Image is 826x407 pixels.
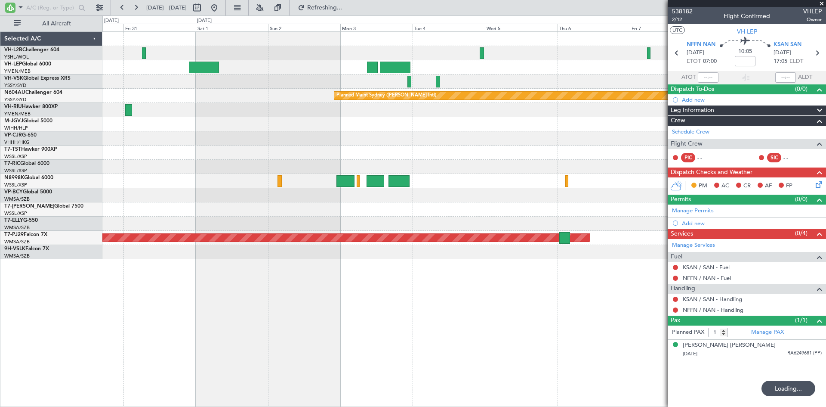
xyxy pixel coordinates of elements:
div: Mon 3 [340,24,413,31]
span: T7-TST [4,147,21,152]
span: Handling [671,284,695,294]
div: [PERSON_NAME] [PERSON_NAME] [683,341,776,350]
button: All Aircraft [9,17,93,31]
input: A/C (Reg. or Type) [26,1,76,14]
a: YSSY/SYD [4,96,26,103]
a: YMEN/MEB [4,111,31,117]
a: KSAN / SAN - Handling [683,295,742,303]
span: Flight Crew [671,139,703,149]
span: Permits [671,195,691,205]
a: NFFN / NAN - Handling [683,306,743,314]
div: Tue 4 [413,24,485,31]
span: 17:05 [774,57,787,66]
input: --:-- [698,72,718,83]
a: VP-CJRG-650 [4,133,37,138]
a: WMSA/SZB [4,196,30,202]
span: (1/1) [795,316,808,325]
span: VH-LEP [4,62,22,67]
span: VH-VSK [4,76,23,81]
div: [DATE] [197,17,212,25]
span: ELDT [789,57,803,66]
a: T7-PJ29Falcon 7X [4,232,47,237]
a: YSSY/SYD [4,82,26,89]
span: VH-LEP [737,27,757,36]
a: WSSL/XSP [4,182,27,188]
span: ATOT [681,73,696,82]
span: Owner [803,16,822,23]
span: [DATE] [683,351,697,357]
div: Add new [682,220,822,227]
a: VH-LEPGlobal 6000 [4,62,51,67]
a: WSSL/XSP [4,153,27,160]
span: Fuel [671,252,682,262]
a: WIHH/HLP [4,125,28,131]
a: VH-RIUHawker 800XP [4,104,58,109]
span: Crew [671,116,685,126]
a: Manage PAX [751,328,784,337]
span: NFFN NAN [687,40,715,49]
span: 10:05 [738,47,752,56]
a: Manage Services [672,241,715,250]
span: Refreshing... [307,5,343,11]
span: Leg Information [671,106,714,115]
div: Fri 31 [123,24,196,31]
a: 9H-VSLKFalcon 7X [4,246,49,252]
span: [DATE] [687,49,704,57]
button: UTC [670,26,685,34]
span: VP-CJR [4,133,22,138]
a: VP-BCYGlobal 5000 [4,190,52,195]
span: T7-ELLY [4,218,23,223]
span: T7-[PERSON_NAME] [4,204,54,209]
span: KSAN SAN [774,40,801,49]
a: KSAN / SAN - Fuel [683,264,730,271]
a: Schedule Crew [672,128,709,137]
span: (0/4) [795,229,808,238]
span: Services [671,229,693,239]
span: FP [786,182,792,190]
span: All Aircraft [22,21,91,27]
span: T7-RIC [4,161,20,166]
span: AC [721,182,729,190]
div: - - [783,154,803,162]
a: N8998KGlobal 6000 [4,175,53,180]
span: M-JGVJ [4,118,23,124]
a: NFFN / NAN - Fuel [683,274,731,282]
div: - - [697,154,717,162]
span: T7-PJ29 [4,232,24,237]
a: WMSA/SZB [4,253,30,259]
a: Manage Permits [672,207,714,215]
div: Sat 1 [196,24,268,31]
span: VHLEP [803,7,822,16]
a: T7-TSTHawker 900XP [4,147,57,152]
div: Sun 2 [268,24,340,31]
span: 538182 [672,7,693,16]
span: CR [743,182,751,190]
a: WSSL/XSP [4,168,27,174]
span: VP-BCY [4,190,23,195]
span: 9H-VSLK [4,246,25,252]
span: VH-L2B [4,47,22,53]
a: WMSA/SZB [4,239,30,245]
button: Refreshing... [294,1,345,15]
span: N604AU [4,90,25,95]
div: Thu 6 [558,24,630,31]
a: T7-[PERSON_NAME]Global 7500 [4,204,83,209]
a: VHHH/HKG [4,139,30,146]
span: VH-RIU [4,104,22,109]
div: Loading... [761,381,815,396]
div: PIC [681,153,695,162]
a: N604AUChallenger 604 [4,90,62,95]
span: [DATE] - [DATE] [146,4,187,12]
span: PM [699,182,707,190]
div: [DATE] [104,17,119,25]
div: Wed 5 [485,24,557,31]
a: VH-VSKGlobal Express XRS [4,76,71,81]
div: SIC [767,153,781,162]
span: 07:00 [703,57,717,66]
a: VH-L2BChallenger 604 [4,47,59,53]
a: WMSA/SZB [4,224,30,231]
span: AF [765,182,772,190]
a: YSHL/WOL [4,54,29,60]
a: T7-ELLYG-550 [4,218,38,223]
span: (0/0) [795,84,808,93]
